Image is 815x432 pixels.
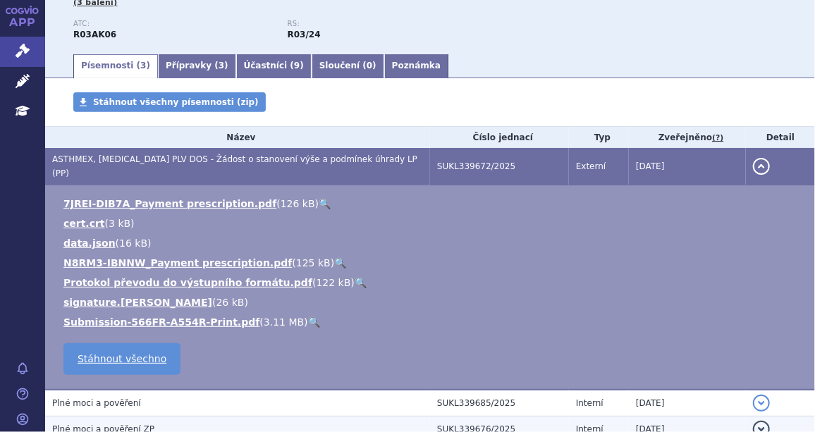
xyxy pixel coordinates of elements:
[430,148,569,185] td: SUKL339672/2025
[45,127,430,148] th: Název
[319,198,331,209] a: 🔍
[430,127,569,148] th: Číslo jednací
[73,92,266,112] a: Stáhnout všechny písemnosti (zip)
[119,237,147,249] span: 16 kB
[629,390,746,416] td: [DATE]
[430,390,569,416] td: SUKL339685/2025
[63,316,259,328] a: Submission-566FR-A554R-Print.pdf
[576,398,603,408] span: Interní
[629,127,746,148] th: Zveřejněno
[73,30,116,39] strong: SALMETEROL A FLUTIKASON
[569,127,629,148] th: Typ
[93,97,259,107] span: Stáhnout všechny písemnosti (zip)
[281,198,315,209] span: 126 kB
[73,54,158,78] a: Písemnosti (3)
[52,398,141,408] span: Plné moci a pověření
[63,343,180,375] a: Stáhnout všechno
[63,237,116,249] a: data.json
[753,158,770,175] button: detail
[63,197,801,211] li: ( )
[63,256,801,270] li: ( )
[746,127,815,148] th: Detail
[63,257,292,269] a: N8RM3-IBNNW_Payment prescription.pdf
[63,297,212,308] a: signature.[PERSON_NAME]
[384,54,448,78] a: Poznámka
[140,61,146,70] span: 3
[63,198,276,209] a: 7JREI-DIB7A_Payment prescription.pdf
[63,216,801,230] li: ( )
[73,20,274,28] p: ATC:
[312,54,384,78] a: Sloučení (0)
[753,395,770,412] button: detail
[158,54,236,78] a: Přípravky (3)
[264,316,304,328] span: 3.11 MB
[296,257,331,269] span: 125 kB
[63,276,801,290] li: ( )
[317,277,351,288] span: 122 kB
[712,133,723,143] abbr: (?)
[63,295,801,309] li: ( )
[236,54,312,78] a: Účastníci (9)
[216,297,245,308] span: 26 kB
[334,257,346,269] a: 🔍
[63,277,312,288] a: Protokol převodu do výstupního formátu.pdf
[288,20,488,28] p: RS:
[63,218,105,229] a: cert.crt
[367,61,372,70] span: 0
[63,236,801,250] li: ( )
[294,61,300,70] span: 9
[355,277,367,288] a: 🔍
[63,315,801,329] li: ( )
[308,316,320,328] a: 🔍
[52,154,417,178] span: ASTHMEX, INH PLV DOS - Žádost o stanovení výše a podmínek úhrady LP (PP)
[629,148,746,185] td: [DATE]
[219,61,224,70] span: 3
[288,30,321,39] strong: fixní kombinace léčivých látek salmeterol a flutikason, v lékové formě prášku k inhalaci
[576,161,606,171] span: Externí
[109,218,130,229] span: 3 kB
